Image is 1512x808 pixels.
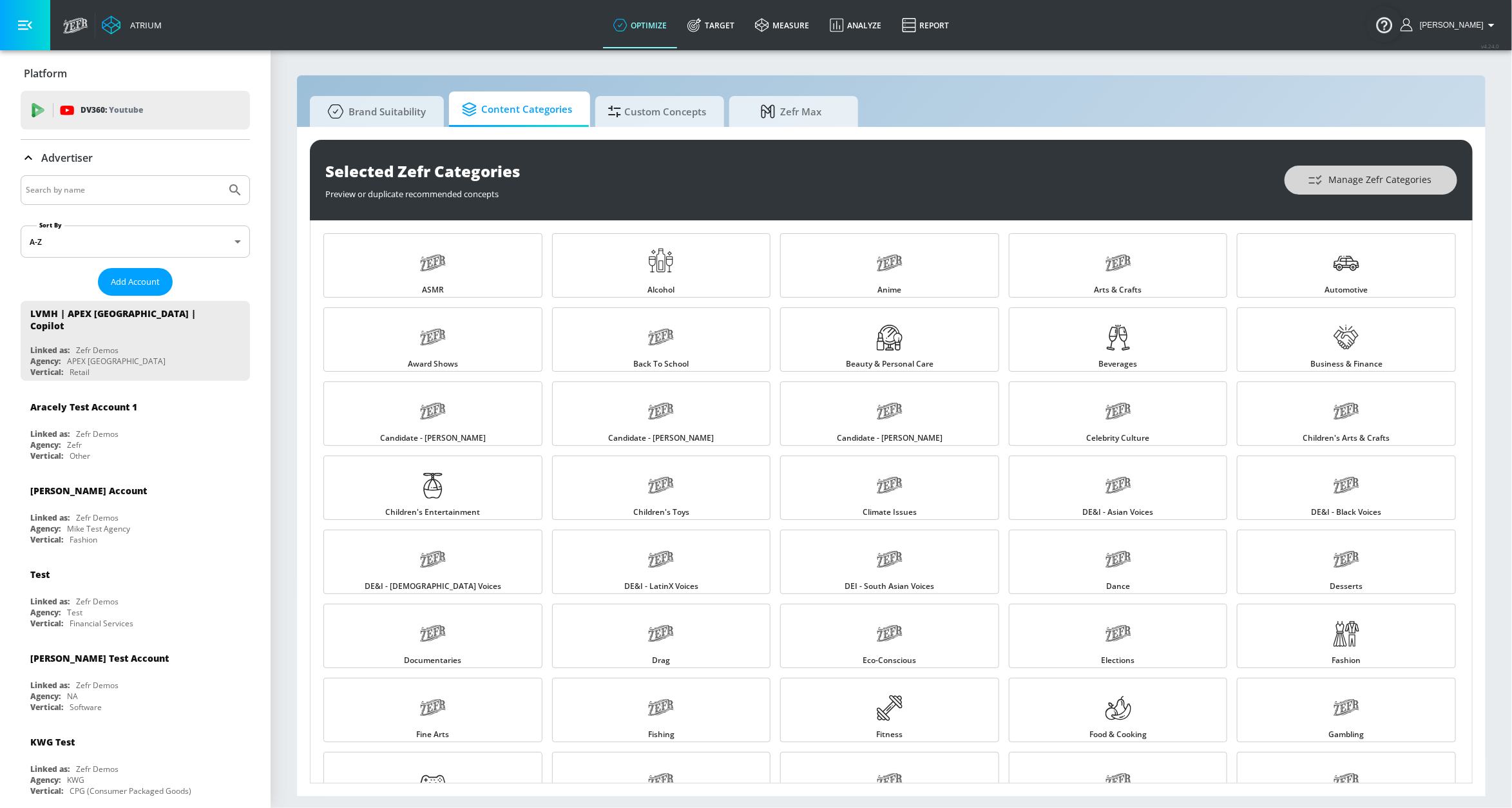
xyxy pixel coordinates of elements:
[552,530,771,594] a: DE&I - LatinX Voices
[416,731,449,738] span: Fine Arts
[1009,381,1228,446] a: Celebrity Culture
[608,96,706,127] span: Custom Concepts
[325,182,1272,200] div: Preview or duplicate recommended concepts
[323,381,542,446] a: Candidate - [PERSON_NAME]
[67,774,84,785] div: KWG
[404,657,461,664] span: Documentaries
[780,678,999,742] a: Fitness
[552,307,771,372] a: Back to School
[1009,530,1228,594] a: Dance
[30,652,169,664] div: [PERSON_NAME] Test Account
[1285,166,1457,195] button: Manage Zefr Categories
[1330,582,1363,590] span: Desserts
[846,360,933,368] span: Beauty & Personal Care
[70,618,133,629] div: Financial Services
[76,680,119,691] div: Zefr Demos
[30,450,63,461] div: Vertical:
[1329,731,1364,738] span: Gambling
[98,268,173,296] button: Add Account
[26,182,221,198] input: Search by name
[877,286,901,294] span: Anime
[21,475,250,548] div: [PERSON_NAME] AccountLinked as:Zefr DemosAgency:Mike Test AgencyVertical:Fashion
[1415,21,1484,30] span: login as: shannan.conley@zefr.com
[1237,678,1456,742] a: Gambling
[677,2,745,48] a: Target
[21,55,250,91] div: Platform
[1089,731,1147,738] span: Food & Cooking
[633,360,689,368] span: Back to School
[30,618,63,629] div: Vertical:
[67,691,78,702] div: NA
[780,604,999,668] a: Eco-Conscious
[30,774,61,785] div: Agency:
[21,391,250,465] div: Aracely Test Account 1Linked as:Zefr DemosAgency:ZefrVertical:Other
[845,582,934,590] span: DEI - South Asian Voices
[780,456,999,520] a: Climate Issues
[30,534,63,545] div: Vertical:
[1310,360,1383,368] span: Business & Finance
[21,726,250,800] div: KWG TestLinked as:Zefr DemosAgency:KWGVertical:CPG (Consumer Packaged Goods)
[30,485,147,497] div: [PERSON_NAME] Account
[24,66,67,81] p: Platform
[552,678,771,742] a: Fishing
[21,559,250,632] div: TestLinked as:Zefr DemosAgency:TestVertical:Financial Services
[819,2,892,48] a: Analyze
[742,96,840,127] span: Zefr Max
[1009,604,1228,668] a: Elections
[76,596,119,607] div: Zefr Demos
[67,439,82,450] div: Zefr
[30,680,70,691] div: Linked as:
[552,381,771,446] a: Candidate - [PERSON_NAME]
[111,274,160,289] span: Add Account
[1009,678,1228,742] a: Food & Cooking
[780,233,999,298] a: Anime
[323,307,542,372] a: Award Shows
[1106,582,1130,590] span: Dance
[603,2,677,48] a: optimize
[837,434,943,442] span: Candidate - [PERSON_NAME]
[30,702,63,713] div: Vertical:
[608,434,714,442] span: Candidate - [PERSON_NAME]
[30,607,61,618] div: Agency:
[323,96,426,127] span: Brand Suitability
[76,428,119,439] div: Zefr Demos
[70,450,90,461] div: Other
[67,356,166,367] div: APEX [GEOGRAPHIC_DATA]
[1325,286,1368,294] span: Automotive
[21,642,250,716] div: [PERSON_NAME] Test AccountLinked as:Zefr DemosAgency:NAVertical:Software
[30,764,70,774] div: Linked as:
[1095,286,1142,294] span: Arts & Crafts
[1099,360,1138,368] span: Beverages
[1009,233,1228,298] a: Arts & Crafts
[1009,307,1228,372] a: Beverages
[30,367,63,378] div: Vertical:
[76,345,119,356] div: Zefr Demos
[30,523,61,534] div: Agency:
[1237,233,1456,298] a: Automotive
[21,140,250,176] div: Advertiser
[1401,17,1499,33] button: [PERSON_NAME]
[21,226,250,258] div: A-Z
[863,657,916,664] span: Eco-Conscious
[125,19,162,31] div: Atrium
[41,151,93,165] p: Advertiser
[633,508,689,516] span: Children's Toys
[462,94,572,125] span: Content Categories
[1310,172,1431,188] span: Manage Zefr Categories
[1087,434,1150,442] span: Celebrity Culture
[552,604,771,668] a: Drag
[30,307,229,332] div: LVMH | APEX [GEOGRAPHIC_DATA] | Copilot
[780,307,999,372] a: Beauty & Personal Care
[323,678,542,742] a: Fine Arts
[70,702,102,713] div: Software
[30,568,50,581] div: Test
[323,530,542,594] a: DE&I - [DEMOGRAPHIC_DATA] Voices
[863,508,917,516] span: Climate Issues
[1303,434,1390,442] span: Children's Arts & Crafts
[21,301,250,381] div: LVMH | APEX [GEOGRAPHIC_DATA] | CopilotLinked as:Zefr DemosAgency:APEX [GEOGRAPHIC_DATA]Vertical:...
[1237,307,1456,372] a: Business & Finance
[30,691,61,702] div: Agency:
